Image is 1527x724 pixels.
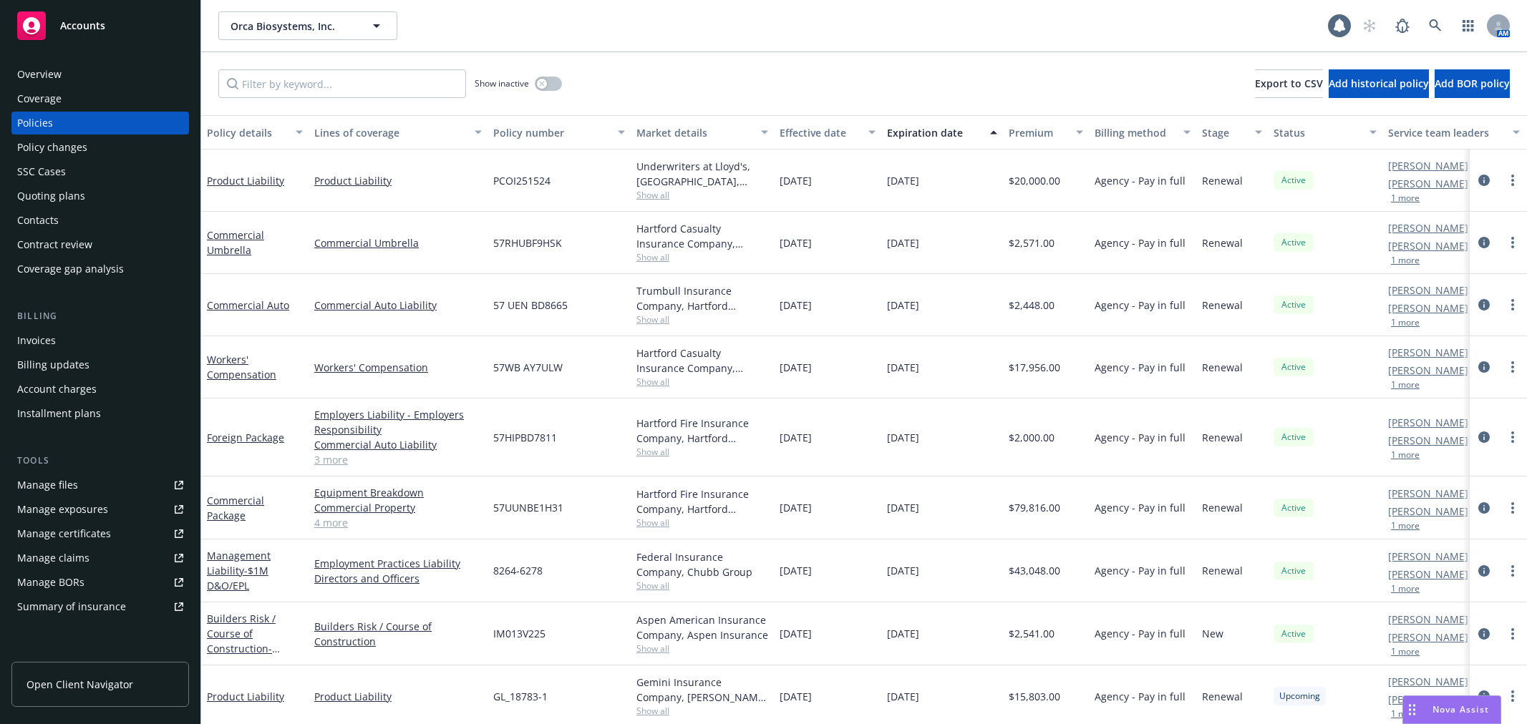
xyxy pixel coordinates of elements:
button: Export to CSV [1255,69,1323,98]
span: Export to CSV [1255,77,1323,90]
div: Manage files [17,474,78,496]
a: [PERSON_NAME] [1388,567,1468,582]
a: more [1504,429,1521,446]
a: Coverage gap analysis [11,258,189,280]
button: 1 more [1391,584,1420,593]
a: SSC Cases [11,160,189,183]
span: Show inactive [475,77,529,89]
a: [PERSON_NAME] [1388,433,1468,448]
div: Summary of insurance [17,595,126,618]
a: Commercial Auto Liability [314,437,482,452]
a: [PERSON_NAME] [1388,486,1468,501]
a: Product Liability [207,174,284,187]
a: Summary of insurance [11,595,189,618]
a: Search [1421,11,1450,40]
span: [DATE] [780,360,812,375]
div: Drag to move [1403,696,1421,723]
button: 1 more [1391,256,1420,265]
span: Show all [636,189,768,201]
a: [PERSON_NAME] [1388,220,1468,235]
span: Renewal [1202,563,1243,578]
span: 8264-6278 [493,563,543,578]
span: Agency - Pay in full [1095,563,1186,578]
a: Manage BORs [11,571,189,594]
a: [PERSON_NAME] [1388,612,1468,627]
a: Invoices [11,329,189,352]
span: Renewal [1202,235,1243,250]
div: Policy changes [17,136,87,159]
span: [DATE] [780,298,812,313]
div: Policies [17,112,53,134]
div: Stage [1202,125,1246,140]
a: [PERSON_NAME] [1388,674,1468,689]
a: Report a Bug [1388,11,1417,40]
span: [DATE] [780,563,812,578]
a: Quoting plans [11,185,189,207]
div: Policy number [493,125,609,140]
a: Commercial Package [207,494,264,522]
button: 1 more [1391,647,1420,656]
a: Start snowing [1355,11,1384,40]
span: IM013V225 [493,626,546,641]
span: Renewal [1202,173,1243,188]
div: Manage claims [17,547,89,569]
a: Manage certificates [11,522,189,545]
a: [PERSON_NAME] [1388,504,1468,519]
a: circleInformation [1475,625,1493,642]
div: Lines of coverage [314,125,466,140]
span: $2,448.00 [1009,298,1055,313]
button: Add historical policy [1329,69,1429,98]
div: Tools [11,454,189,468]
a: Foreign Package [207,431,284,444]
a: Account charges [11,378,189,401]
div: Account charges [17,378,97,401]
button: Premium [1003,115,1089,150]
a: Employment Practices Liability [314,556,482,571]
a: Overview [11,63,189,86]
a: more [1504,688,1521,705]
div: Aspen American Insurance Company, Aspen Insurance [636,612,768,642]
span: Active [1279,174,1308,187]
div: Manage certificates [17,522,111,545]
a: [PERSON_NAME] [1388,415,1468,430]
button: Market details [631,115,774,150]
span: Active [1279,298,1308,311]
span: $20,000.00 [1009,173,1060,188]
span: $2,571.00 [1009,235,1055,250]
a: Employers Liability - Employers Responsibility [314,407,482,437]
a: circleInformation [1475,429,1493,446]
a: [PERSON_NAME] [1388,630,1468,645]
a: [PERSON_NAME] [1388,283,1468,298]
span: Agency - Pay in full [1095,235,1186,250]
span: [DATE] [887,298,919,313]
span: [DATE] [887,563,919,578]
a: Commercial Umbrella [207,228,264,257]
a: Accounts [11,6,189,46]
span: [DATE] [887,235,919,250]
button: Status [1268,115,1382,150]
div: Hartford Fire Insurance Company, Hartford Insurance Group [636,486,768,517]
button: Billing method [1089,115,1196,150]
span: [DATE] [887,173,919,188]
a: Billing updates [11,353,189,376]
a: Switch app [1454,11,1483,40]
span: [DATE] [887,689,919,704]
a: Directors and Officers [314,571,482,586]
a: [PERSON_NAME] [1388,176,1468,191]
div: Billing updates [17,353,89,376]
div: Effective date [780,125,860,140]
a: more [1504,234,1521,251]
span: Accounts [60,20,105,31]
span: [DATE] [780,235,812,250]
a: Manage exposures [11,498,189,521]
div: Hartford Casualty Insurance Company, Hartford Insurance Group [636,346,768,376]
div: Coverage [17,87,62,110]
a: Commercial Auto [207,298,289,312]
div: Billing [11,309,189,323]
div: Market details [636,125,752,140]
span: Agency - Pay in full [1095,173,1186,188]
a: circleInformation [1475,562,1493,579]
span: New [1202,626,1223,641]
a: [PERSON_NAME] [1388,549,1468,564]
span: $17,956.00 [1009,360,1060,375]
